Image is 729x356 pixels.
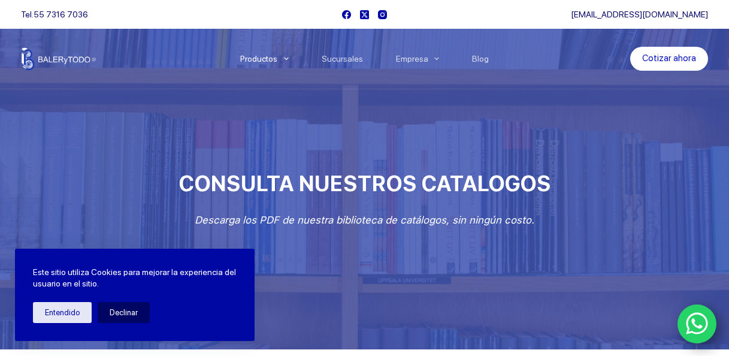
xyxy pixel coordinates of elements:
a: Instagram [378,10,387,19]
span: Tel. [21,10,88,19]
a: 55 7316 7036 [34,10,88,19]
nav: Menu Principal [223,29,506,89]
button: Entendido [33,302,92,323]
p: Este sitio utiliza Cookies para mejorar la experiencia del usuario en el sitio. [33,267,237,290]
a: X (Twitter) [360,10,369,19]
a: [EMAIL_ADDRESS][DOMAIN_NAME] [571,10,708,19]
img: Balerytodo [21,47,96,70]
a: Facebook [342,10,351,19]
button: Declinar [98,302,150,323]
span: CONSULTA NUESTROS CATALOGOS [179,171,550,197]
a: WhatsApp [677,304,717,344]
a: Cotizar ahora [630,47,708,71]
em: Descarga los PDF de nuestra biblioteca de catálogos, sin ningún costo. [195,214,534,226]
